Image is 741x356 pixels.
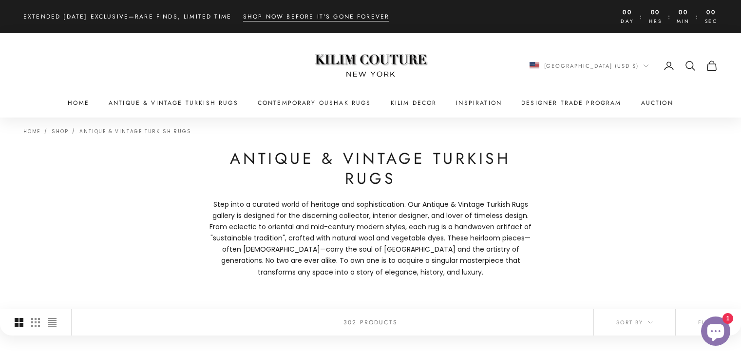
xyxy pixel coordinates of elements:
[698,316,733,348] inbox-online-store-chat: Shopify online store chat
[641,98,673,108] a: Auction
[621,18,634,26] span: Day
[705,8,718,18] countdown-timer-flip: 00
[23,128,40,135] a: Home
[48,309,57,336] button: Switch to compact product images
[23,127,191,134] nav: Breadcrumb
[705,18,718,26] span: Sec
[621,8,718,25] countdown-timer: This offer expires on September 7, 2025 at 11:59 pm
[310,42,432,89] img: Logo of Kilim Couture New York
[677,18,689,26] span: Min
[530,61,649,70] button: Change country or currency
[616,318,653,327] span: Sort by
[391,98,437,108] summary: Kilim Decor
[109,98,238,108] a: Antique & Vintage Turkish Rugs
[15,309,23,336] button: Switch to larger product images
[530,60,718,72] nav: Secondary navigation
[594,309,675,336] button: Sort by
[52,128,68,135] a: Shop
[676,309,741,336] button: Filter
[640,11,643,22] span: :
[521,98,622,108] a: Designer Trade Program
[205,149,536,189] h1: Antique & Vintage Turkish Rugs
[530,62,539,69] img: United States
[696,11,699,22] span: :
[456,98,502,108] a: Inspiration
[677,8,689,18] countdown-timer-flip: 00
[68,98,89,108] a: Home
[23,12,231,21] p: Extended [DATE] Exclusive—Rare Finds, Limited Time
[343,317,398,327] p: 302 products
[668,11,671,22] span: :
[243,12,389,21] a: Shop Now Before It's Gone Forever
[23,98,718,108] nav: Primary navigation
[205,199,536,278] p: Step into a curated world of heritage and sophistication. Our Antique & Vintage Turkish Rugs gall...
[621,8,634,18] countdown-timer-flip: 00
[544,61,639,70] span: [GEOGRAPHIC_DATA] (USD $)
[649,8,662,18] countdown-timer-flip: 00
[649,18,662,26] span: Hrs
[31,309,40,336] button: Switch to smaller product images
[258,98,371,108] a: Contemporary Oushak Rugs
[79,128,191,135] a: Antique & Vintage Turkish Rugs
